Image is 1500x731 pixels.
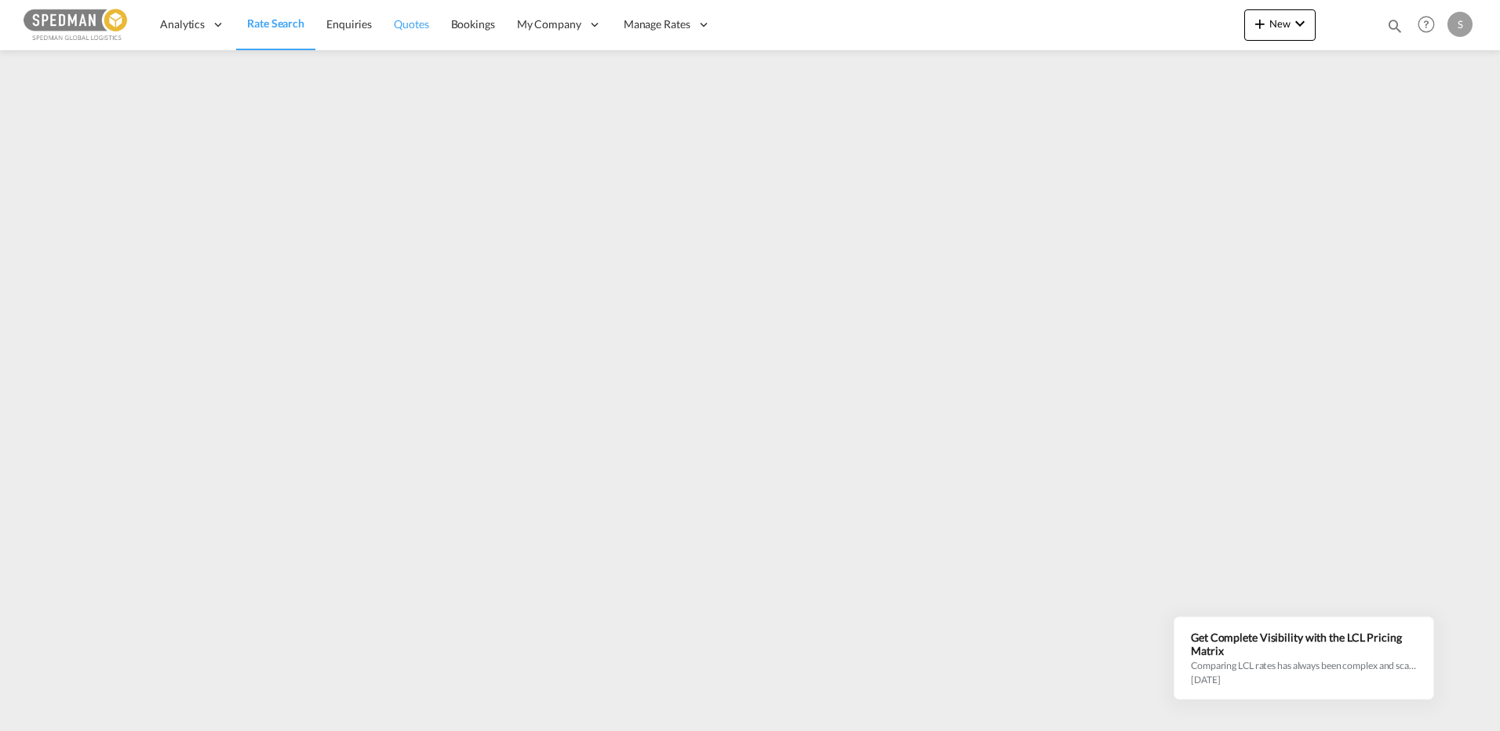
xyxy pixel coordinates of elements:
span: Quotes [394,17,428,31]
span: Analytics [160,16,205,32]
span: Help [1413,11,1440,38]
span: Manage Rates [624,16,690,32]
md-icon: icon-chevron-down [1291,14,1309,33]
div: S [1447,12,1473,37]
md-icon: icon-plus 400-fg [1251,14,1269,33]
img: c12ca350ff1b11efb6b291369744d907.png [24,7,129,42]
span: My Company [517,16,581,32]
div: Help [1413,11,1447,39]
div: icon-magnify [1386,17,1404,41]
span: New [1251,17,1309,30]
md-icon: icon-magnify [1386,17,1404,35]
span: Bookings [451,17,495,31]
button: icon-plus 400-fgNewicon-chevron-down [1244,9,1316,41]
span: Rate Search [247,16,304,30]
span: Enquiries [326,17,372,31]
